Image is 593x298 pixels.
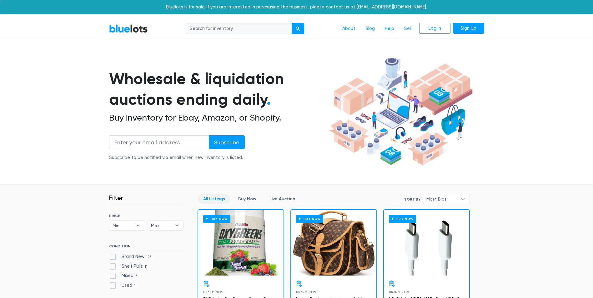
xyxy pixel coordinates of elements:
[389,215,416,223] h6: Buy Now
[419,23,450,34] a: Log In
[198,210,284,276] a: Buy Now
[109,282,138,289] label: Used
[109,194,123,201] h3: Filter
[453,23,484,34] a: Sign Up
[337,23,360,35] a: About
[132,283,138,288] span: 1
[109,68,327,110] h1: Wholesale & liquidation auctions ending daily
[296,215,323,223] h6: Buy Now
[389,291,409,294] span: Brand New
[109,263,149,270] label: Shelf Pulls
[109,24,148,33] a: BlueLots
[233,194,262,204] a: Buy Now
[264,194,300,204] a: Live Auction
[426,194,458,204] span: Most Bids
[399,23,417,35] a: Sell
[404,196,420,202] label: Sort By
[170,221,183,230] b: ▾
[380,23,399,35] a: Help
[113,221,133,230] span: Min
[384,210,469,276] a: Buy Now
[133,274,139,279] span: 3
[456,194,470,204] b: ▾
[296,291,316,294] span: Brand New
[109,214,184,218] h6: PRICE
[132,221,145,230] b: ▾
[109,135,209,149] input: Enter your email address
[203,215,230,223] h6: Buy Now
[198,194,230,204] a: All Listings
[109,253,153,260] label: Brand New
[109,154,245,161] div: Subscribe to be notified via email when new inventory is listed.
[186,23,292,34] input: Search for inventory
[360,23,380,35] a: Blog
[143,264,149,269] span: 11
[109,112,327,123] h2: Buy inventory for Ebay, Amazon, or Shopify.
[109,272,139,279] label: Mixed
[151,221,172,230] span: Max
[203,291,224,294] span: Brand New
[327,55,475,168] img: hero-ee84e7d0318cb26816c560f6b4441b76977f77a177738b4e94f68c95b2b83dbb.png
[291,210,376,276] a: Buy Now
[267,90,271,109] span: .
[209,135,245,149] input: Subscribe
[109,244,184,251] h6: CONDITION
[144,255,153,260] span: 128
